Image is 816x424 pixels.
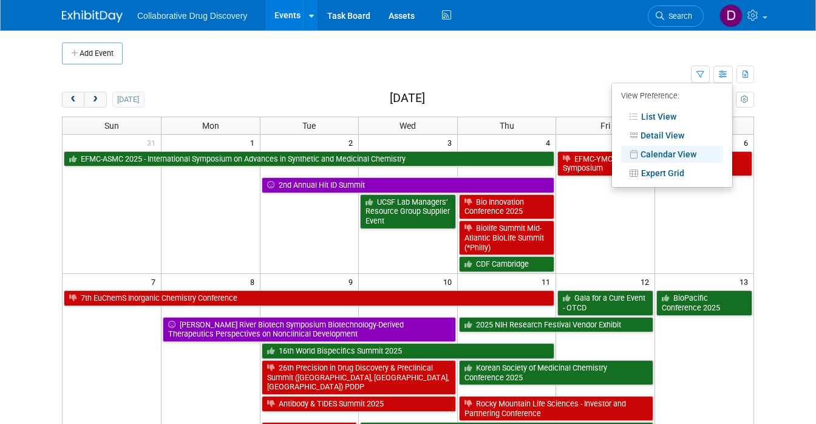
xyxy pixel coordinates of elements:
a: UCSF Lab Managers’ Resource Group Supplier Event [360,194,456,229]
span: Search [664,12,692,21]
button: [DATE] [112,92,144,108]
a: Expert Grid [621,165,723,182]
a: Detail View [621,127,723,144]
a: BioPacific Conference 2025 [656,290,752,315]
a: 7th EuChemS Inorganic Chemistry Conference [64,290,554,306]
a: Calendar View [621,146,723,163]
a: Search [648,5,704,27]
a: Rocky Mountain Life Sciences - Investor and Partnering Conference [459,396,653,421]
a: Antibody & TIDES Summit 2025 [262,396,456,412]
img: Daniel Castro [719,4,743,27]
span: Fri [600,121,610,131]
a: [PERSON_NAME] River Biotech Symposium Biotechnology-Derived Therapeutics Perspectives on Nonclini... [163,317,456,342]
a: CDF Cambridge [459,256,555,272]
span: Collaborative Drug Discovery [137,11,247,21]
span: 8 [249,274,260,289]
a: 2nd Annual Hit ID Summit [262,177,555,193]
span: Sun [104,121,119,131]
span: Thu [500,121,514,131]
a: Bio Innovation Conference 2025 [459,194,555,219]
a: 26th Precision in Drug Discovery & Preclinical Summit ([GEOGRAPHIC_DATA], [GEOGRAPHIC_DATA], [GEO... [262,360,456,395]
i: Personalize Calendar [741,96,749,104]
h2: [DATE] [390,92,425,105]
img: ExhibitDay [62,10,123,22]
a: 2025 NIH Research Festival Vendor Exhibit [459,317,653,333]
button: Add Event [62,43,123,64]
a: EFMC-ASMC 2025 - International Symposium on Advances in Synthetic and Medicinal Chemistry [64,151,554,167]
span: Mon [202,121,219,131]
span: Tue [302,121,316,131]
a: 16th World Bispecifics Summit 2025 [262,343,555,359]
span: 2 [347,135,358,150]
span: 4 [545,135,556,150]
span: 12 [639,274,654,289]
button: next [84,92,106,108]
span: 31 [146,135,161,150]
a: Gala for a Cure Event - OTCD [557,290,653,315]
span: 11 [540,274,556,289]
span: 3 [446,135,457,150]
span: 9 [347,274,358,289]
span: 13 [738,274,753,289]
a: Korean Society of Medicinal Chemistry Conference 2025 [459,360,653,385]
button: prev [62,92,84,108]
span: 10 [442,274,457,289]
span: 6 [743,135,753,150]
a: EFMC-YMCS 2025 -Young Medicinal Chemists’ Symposium [557,151,752,176]
span: 1 [249,135,260,150]
a: List View [621,108,723,125]
span: 7 [150,274,161,289]
button: myCustomButton [736,92,754,108]
a: Biolife Summit Mid-Atlantic BioLife Summit (*Philly) [459,221,555,255]
span: Wed [399,121,416,131]
div: View Preference: [621,87,723,106]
